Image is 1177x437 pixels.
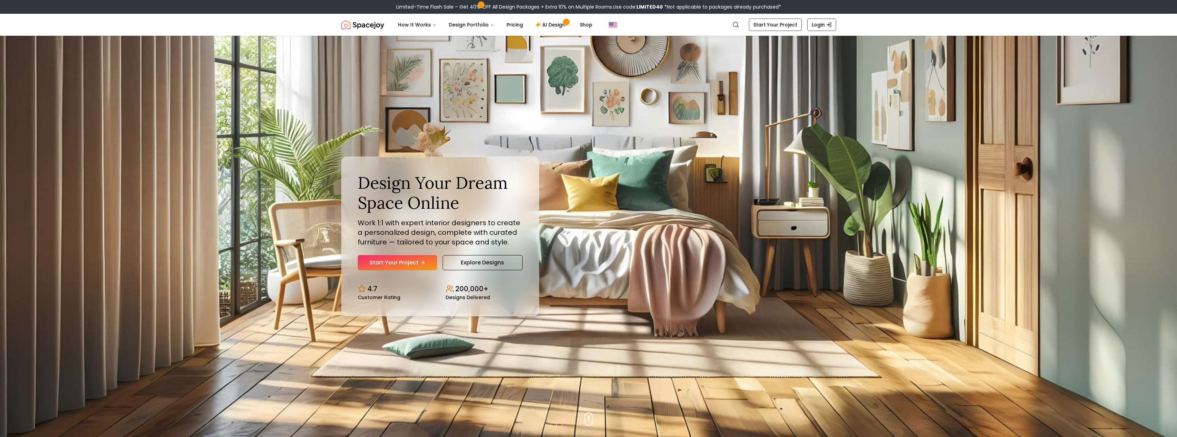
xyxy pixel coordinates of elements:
span: Use code: [613,3,663,10]
a: Start Your Project [749,19,802,31]
div: Design stats [358,278,523,300]
img: Spacejoy Logo [341,18,384,32]
a: Shop [574,18,598,32]
small: Designs Delivered [446,295,490,300]
nav: Global [341,14,836,36]
span: *Not applicable to packages already purchased* [663,3,781,10]
h1: Design Your Dream Space Online [358,173,523,212]
a: AI Design [530,18,573,32]
img: United States [609,21,617,29]
a: Pricing [501,18,529,32]
a: Start Your Project [358,255,437,270]
a: Spacejoy [341,18,384,32]
p: 200,000+ [455,284,488,294]
nav: Main [392,18,598,32]
p: 4.7 [367,284,377,294]
a: Login [807,19,836,31]
b: LIMITED40 [636,3,663,10]
div: Limited-Time Flash Sale – Get 40% OFF All Design Packages + Extra 10% on Multiple Rooms. [396,3,781,10]
button: How It Works [392,18,442,32]
p: Work 1:1 with expert interior designers to create a personalized design, complete with curated fu... [358,218,523,247]
small: Customer Rating [358,295,400,300]
button: Design Portfolio [443,18,500,32]
a: Explore Designs [443,255,523,270]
